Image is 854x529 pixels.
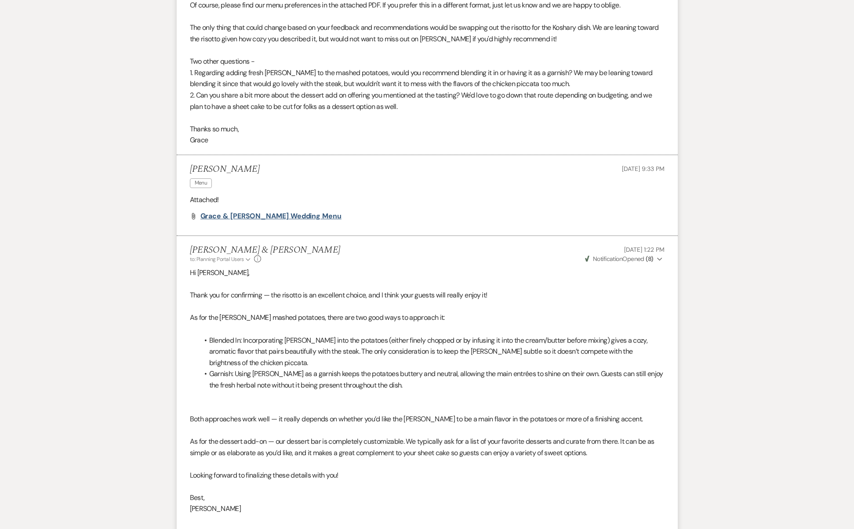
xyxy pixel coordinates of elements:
span: Opened [585,255,654,263]
span: to: Planning Portal Users [190,256,244,263]
p: The only thing that could change based on your feedback and recommendations would be swapping out... [190,22,665,44]
p: 2. Can you share a bit more about the dessert add on offering you mentioned at the tasting? We'd ... [190,90,665,112]
p: Both approaches work well — it really depends on whether you’d like the [PERSON_NAME] to be a mai... [190,413,665,425]
p: 1. Regarding adding fresh [PERSON_NAME] to the mashed potatoes, would you recommend blending it i... [190,67,665,90]
button: to: Planning Portal Users [190,255,252,263]
span: Grace & [PERSON_NAME] Wedding Menu [200,211,342,221]
p: Grace [190,134,665,146]
p: Thank you for confirming — the risotto is an excellent choice, and I think your guests will reall... [190,290,665,301]
p: As for the [PERSON_NAME] mashed potatoes, there are two good ways to approach it: [190,312,665,323]
span: [DATE] 1:22 PM [624,246,664,254]
h5: [PERSON_NAME] [190,164,260,175]
a: Grace & [PERSON_NAME] Wedding Menu [200,213,342,220]
span: Menu [190,178,212,188]
li: Garnish: Using [PERSON_NAME] as a garnish keeps the potatoes buttery and neutral, allowing the ma... [199,368,665,391]
p: Two other questions - [190,56,665,67]
span: Notification [593,255,622,263]
strong: ( 8 ) [646,255,653,263]
span: [DATE] 9:33 PM [622,165,664,173]
p: Best, [190,492,665,504]
p: Looking forward to finalizing these details with you! [190,470,665,481]
p: Attached! [190,194,665,206]
p: [PERSON_NAME] [190,503,665,515]
p: As for the dessert add-on — our dessert bar is completely customizable. We typically ask for a li... [190,436,665,458]
h5: [PERSON_NAME] & [PERSON_NAME] [190,245,341,256]
p: Thanks so much, [190,123,665,135]
p: Hi [PERSON_NAME], [190,267,665,279]
li: Blended In: Incorporating [PERSON_NAME] into the potatoes (either finely chopped or by infusing i... [199,335,665,369]
button: NotificationOpened (8) [584,254,665,264]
